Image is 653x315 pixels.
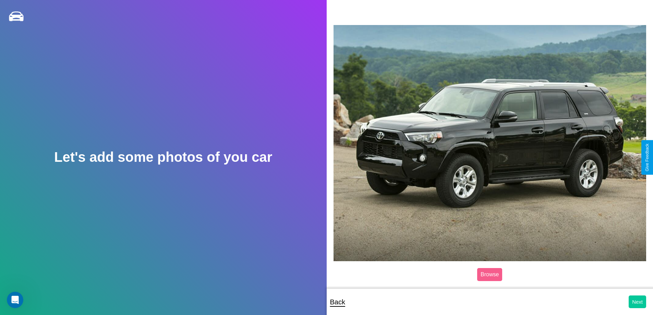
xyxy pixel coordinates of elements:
img: posted [334,25,646,261]
div: Give Feedback [645,144,650,171]
p: Back [330,296,345,308]
button: Next [629,295,646,308]
label: Browse [477,268,502,281]
h2: Let's add some photos of you car [54,149,272,165]
iframe: Intercom live chat [7,292,23,308]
